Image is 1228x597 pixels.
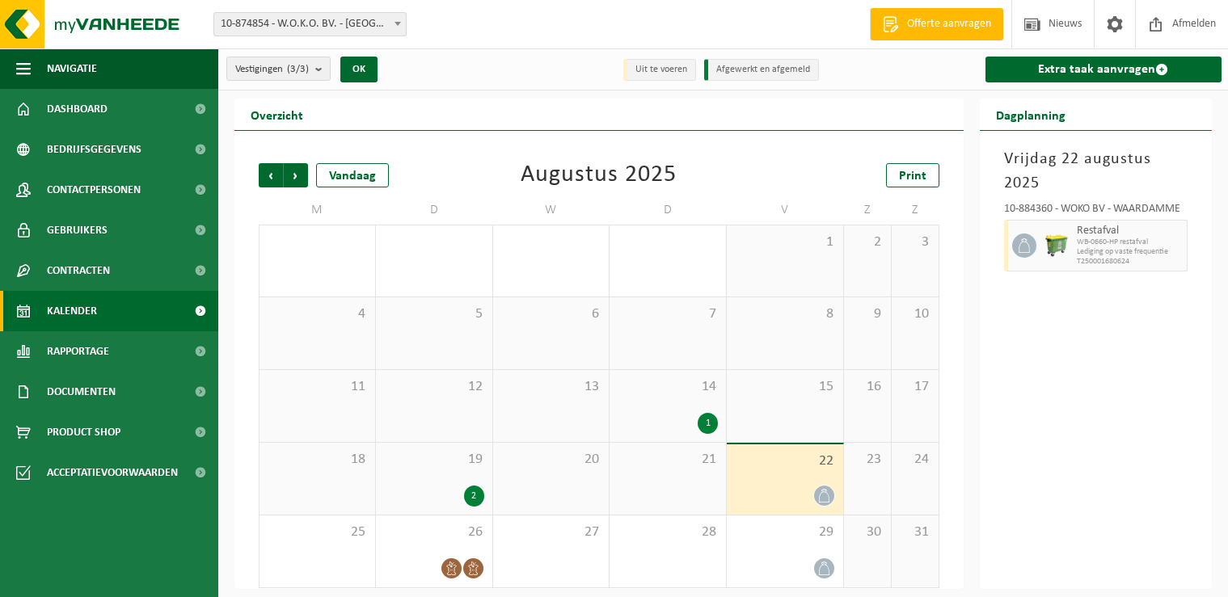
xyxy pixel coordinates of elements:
[852,523,883,541] span: 30
[501,523,601,541] span: 27
[213,12,407,36] span: 10-874854 - W.O.K.O. BV. - OOSTKAMP
[618,451,718,469] span: 21
[47,291,97,331] span: Kalender
[852,378,883,396] span: 16
[384,451,484,469] span: 19
[892,195,939,225] td: Z
[900,305,930,323] span: 10
[234,99,319,130] h2: Overzicht
[384,378,484,396] span: 12
[852,305,883,323] span: 9
[47,48,97,89] span: Navigatie
[47,331,109,372] span: Rapportage
[384,523,484,541] span: 26
[47,89,108,129] span: Dashboard
[704,59,819,81] li: Afgewerkt en afgemeld
[899,170,926,183] span: Print
[47,129,141,170] span: Bedrijfsgegevens
[900,523,930,541] span: 31
[985,57,1222,82] a: Extra taak aanvragen
[1044,233,1069,258] img: WB-0660-HPE-GN-50
[735,378,835,396] span: 15
[618,523,718,541] span: 28
[1077,225,1183,238] span: Restafval
[623,59,696,81] li: Uit te voeren
[259,163,283,187] span: Vorige
[735,233,835,251] span: 1
[384,305,484,323] span: 5
[47,170,141,210] span: Contactpersonen
[268,451,367,469] span: 18
[727,195,844,225] td: V
[852,233,883,251] span: 2
[376,195,493,225] td: D
[1004,204,1188,220] div: 10-884360 - WOKO BV - WAARDAMME
[47,452,178,493] span: Acceptatievoorwaarden
[501,305,601,323] span: 6
[735,452,835,470] span: 22
[735,523,835,541] span: 29
[214,13,406,36] span: 10-874854 - W.O.K.O. BV. - OOSTKAMP
[47,210,108,250] span: Gebruikers
[340,57,378,82] button: OK
[493,195,610,225] td: W
[1077,238,1183,247] span: WB-0660-HP restafval
[844,195,892,225] td: Z
[268,523,367,541] span: 25
[698,413,718,434] div: 1
[464,486,484,507] div: 2
[1077,247,1183,257] span: Lediging op vaste frequentie
[226,57,331,81] button: Vestigingen(3/3)
[980,99,1082,130] h2: Dagplanning
[47,250,110,291] span: Contracten
[903,16,995,32] span: Offerte aanvragen
[501,378,601,396] span: 13
[900,378,930,396] span: 17
[610,195,727,225] td: D
[735,305,835,323] span: 8
[900,233,930,251] span: 3
[268,305,367,323] span: 4
[870,8,1003,40] a: Offerte aanvragen
[1077,257,1183,267] span: T250001680624
[886,163,939,187] a: Print
[501,451,601,469] span: 20
[852,451,883,469] span: 23
[900,451,930,469] span: 24
[287,64,309,74] count: (3/3)
[1004,147,1188,195] h3: Vrijdag 22 augustus 2025
[47,372,116,412] span: Documenten
[268,378,367,396] span: 11
[316,163,389,187] div: Vandaag
[521,163,677,187] div: Augustus 2025
[618,305,718,323] span: 7
[235,57,309,82] span: Vestigingen
[259,195,376,225] td: M
[47,412,120,452] span: Product Shop
[284,163,308,187] span: Volgende
[618,378,718,396] span: 14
